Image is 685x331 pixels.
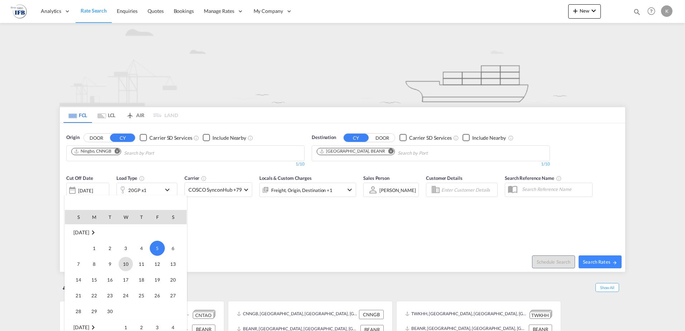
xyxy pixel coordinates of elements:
td: Wednesday September 24 2025 [118,288,134,303]
td: Thursday September 25 2025 [134,288,149,303]
th: S [65,210,86,224]
span: 11 [134,257,149,271]
span: [DATE] [73,324,89,330]
td: Monday September 8 2025 [86,256,102,272]
td: Thursday September 4 2025 [134,240,149,256]
span: 3 [119,241,133,255]
span: 25 [134,288,149,303]
span: 7 [71,257,86,271]
span: 4 [134,241,149,255]
span: 8 [87,257,101,271]
td: Wednesday September 10 2025 [118,256,134,272]
span: 9 [103,257,117,271]
td: September 2025 [65,224,187,240]
span: 20 [166,273,180,287]
span: 14 [71,273,86,287]
span: 12 [150,257,164,271]
span: 23 [103,288,117,303]
td: Wednesday September 3 2025 [118,240,134,256]
td: Saturday September 6 2025 [165,240,187,256]
span: 5 [150,241,165,256]
td: Saturday September 20 2025 [165,272,187,288]
tr: Week 2 [65,256,187,272]
span: 27 [166,288,180,303]
td: Tuesday September 16 2025 [102,272,118,288]
th: T [102,210,118,224]
span: 15 [87,273,101,287]
tr: Week 4 [65,288,187,303]
span: 18 [134,273,149,287]
td: Saturday September 27 2025 [165,288,187,303]
td: Thursday September 18 2025 [134,272,149,288]
span: 29 [87,304,101,318]
span: 26 [150,288,164,303]
span: 13 [166,257,180,271]
td: Wednesday September 17 2025 [118,272,134,288]
span: 17 [119,273,133,287]
tr: Week 3 [65,272,187,288]
tr: Week 1 [65,240,187,256]
td: Sunday September 14 2025 [65,272,86,288]
th: W [118,210,134,224]
span: 28 [71,304,86,318]
span: 30 [103,304,117,318]
span: 22 [87,288,101,303]
td: Friday September 12 2025 [149,256,165,272]
span: 10 [119,257,133,271]
tr: Week undefined [65,224,187,240]
td: Monday September 15 2025 [86,272,102,288]
td: Friday September 26 2025 [149,288,165,303]
td: Sunday September 7 2025 [65,256,86,272]
td: Friday September 19 2025 [149,272,165,288]
td: Sunday September 28 2025 [65,303,86,320]
td: Monday September 22 2025 [86,288,102,303]
td: Tuesday September 30 2025 [102,303,118,320]
td: Tuesday September 2 2025 [102,240,118,256]
span: 2 [103,241,117,255]
td: Monday September 29 2025 [86,303,102,320]
td: Monday September 1 2025 [86,240,102,256]
span: 1 [87,241,101,255]
th: T [134,210,149,224]
td: Thursday September 11 2025 [134,256,149,272]
th: S [165,210,187,224]
span: 6 [166,241,180,255]
th: M [86,210,102,224]
td: Friday September 5 2025 [149,240,165,256]
td: Saturday September 13 2025 [165,256,187,272]
td: Tuesday September 23 2025 [102,288,118,303]
span: [DATE] [73,229,89,235]
th: F [149,210,165,224]
span: 24 [119,288,133,303]
tr: Week 5 [65,303,187,320]
span: 21 [71,288,86,303]
td: Sunday September 21 2025 [65,288,86,303]
span: 16 [103,273,117,287]
td: Tuesday September 9 2025 [102,256,118,272]
span: 19 [150,273,164,287]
